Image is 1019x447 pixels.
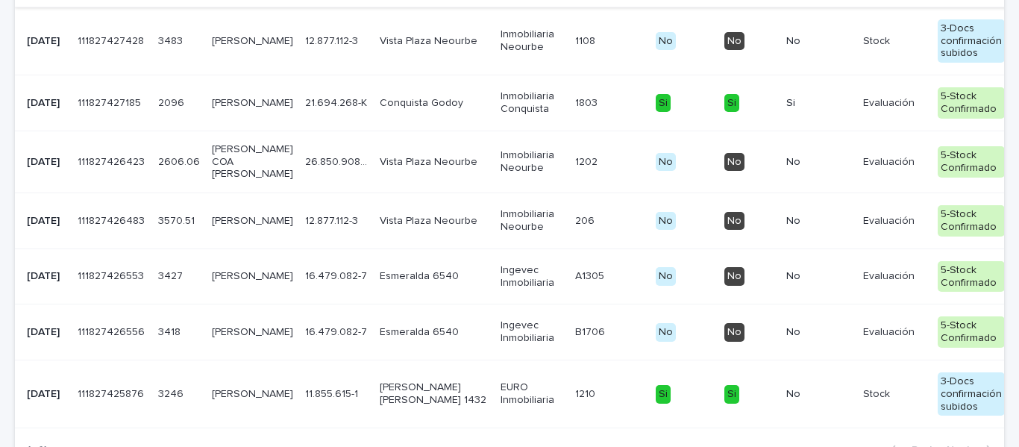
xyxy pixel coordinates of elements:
p: Esmeralda 6540 [380,326,489,339]
p: A1305 [575,267,607,283]
p: No [786,156,851,169]
p: No [786,35,851,48]
p: Ingevec Inmobiliaria [501,319,563,345]
p: B1706 [575,323,608,339]
p: 26.850.908-9 [305,153,371,169]
div: Si [656,94,671,113]
p: 1803 [575,94,601,110]
p: 111827425876 [78,385,147,401]
p: [PERSON_NAME] [212,270,293,283]
div: No [656,32,676,51]
p: 1108 [575,32,598,48]
p: 11.855.615-1 [305,385,361,401]
p: [PERSON_NAME] [212,215,293,228]
p: 3483 [158,32,186,48]
p: Stock [863,388,926,401]
p: Inmobiliaria Neourbe [501,149,563,175]
p: Vista Plaza Neourbe [380,35,489,48]
p: 3427 [158,267,186,283]
p: Evaluación [863,215,926,228]
div: No [724,153,744,172]
div: No [656,153,676,172]
p: [PERSON_NAME] [212,35,293,48]
p: Vista Plaza Neourbe [380,215,489,228]
p: Inmobiliaria Neourbe [501,28,563,54]
div: Si [724,94,739,113]
div: 3-Docs confirmación subidos [938,19,1005,63]
div: No [724,32,744,51]
div: 5-Stock Confirmado [938,146,1005,178]
div: 3-Docs confirmación subidos [938,372,1005,416]
p: Evaluación [863,156,926,169]
div: No [724,267,744,286]
p: [PERSON_NAME] [212,388,293,401]
p: [DATE] [27,270,66,283]
p: [DATE] [27,97,66,110]
p: 111827426483 [78,212,148,228]
p: 12.877.112-3 [305,32,361,48]
p: 12.877.112-3 [305,212,361,228]
p: EURO Inmobiliaria [501,381,563,407]
p: [DATE] [27,215,66,228]
p: Si [786,97,851,110]
div: Si [656,385,671,404]
p: 111827427428 [78,32,147,48]
p: [PERSON_NAME] [PERSON_NAME] 1432 [380,381,489,407]
p: 1210 [575,385,598,401]
p: Inmobiliaria Conquista [501,90,563,116]
p: [PERSON_NAME] [212,326,293,339]
p: No [786,326,851,339]
p: [DATE] [27,326,66,339]
p: No [786,388,851,401]
p: Inmobiliaria Neourbe [501,208,563,234]
p: 3418 [158,323,184,339]
p: [PERSON_NAME] [212,97,293,110]
p: [PERSON_NAME] COA [PERSON_NAME] [212,143,293,181]
p: No [786,270,851,283]
div: No [724,323,744,342]
p: Evaluación [863,270,926,283]
p: Evaluación [863,97,926,110]
p: 206 [575,212,598,228]
p: 16.479.082-7 [305,267,370,283]
p: 3570.51 [158,212,198,228]
p: 21.694.268-K [305,94,370,110]
p: [DATE] [27,35,66,48]
div: No [656,212,676,231]
div: 5-Stock Confirmado [938,205,1005,237]
p: Conquista Godoy [380,97,489,110]
p: [DATE] [27,388,66,401]
p: Esmeralda 6540 [380,270,489,283]
div: Si [724,385,739,404]
p: No [786,215,851,228]
p: Evaluación [863,326,926,339]
div: No [656,323,676,342]
p: 3246 [158,385,186,401]
p: 1202 [575,153,601,169]
p: 16.479.082-7 [305,323,370,339]
p: 2096 [158,94,187,110]
p: 2606.06 [158,153,203,169]
p: 111827426556 [78,323,148,339]
div: 5-Stock Confirmado [938,316,1005,348]
div: 5-Stock Confirmado [938,261,1005,293]
p: Vista Plaza Neourbe [380,156,489,169]
p: 111827426553 [78,267,147,283]
p: 111827426423 [78,153,148,169]
div: No [656,267,676,286]
p: [DATE] [27,156,66,169]
div: No [724,212,744,231]
div: 5-Stock Confirmado [938,87,1005,119]
p: Stock [863,35,926,48]
p: Ingevec Inmobiliaria [501,264,563,290]
p: 111827427185 [78,94,144,110]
